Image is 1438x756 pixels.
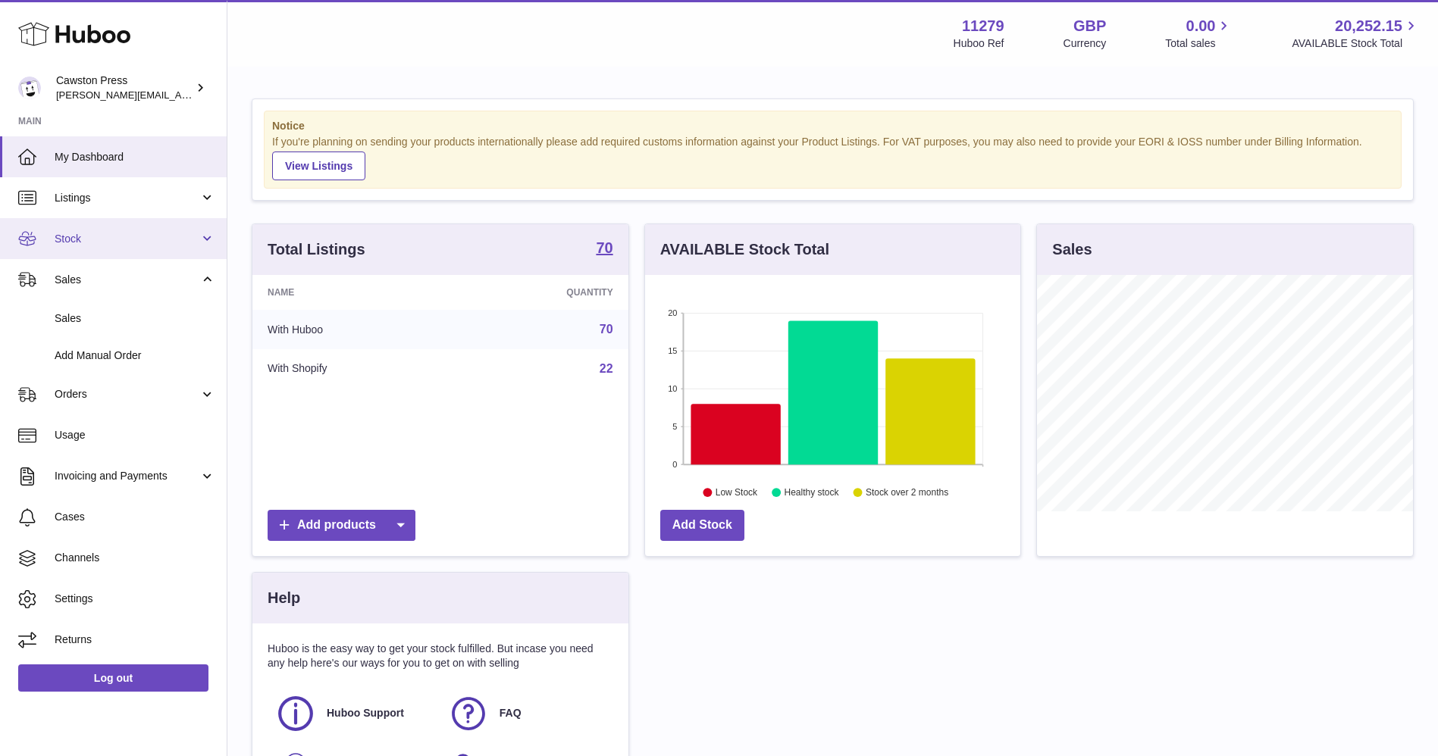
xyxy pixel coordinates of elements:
span: Channels [55,551,215,565]
text: 20 [668,308,677,317]
span: My Dashboard [55,150,215,164]
text: 5 [672,422,677,431]
td: With Huboo [252,310,455,349]
a: 0.00 Total sales [1165,16,1233,51]
h3: AVAILABLE Stock Total [660,239,829,260]
a: View Listings [272,152,365,180]
span: Returns [55,633,215,647]
strong: Notice [272,119,1393,133]
text: Healthy stock [784,487,839,498]
span: Listings [55,191,199,205]
th: Name [252,275,455,310]
td: With Shopify [252,349,455,389]
th: Quantity [455,275,628,310]
span: Invoicing and Payments [55,469,199,483]
strong: 70 [596,240,612,255]
text: Low Stock [716,487,758,498]
a: Add products [268,510,415,541]
a: 20,252.15 AVAILABLE Stock Total [1292,16,1420,51]
span: 20,252.15 [1335,16,1402,36]
span: [PERSON_NAME][EMAIL_ADDRESS][PERSON_NAME][DOMAIN_NAME] [56,89,385,101]
a: 22 [600,362,613,375]
a: 70 [600,323,613,336]
strong: GBP [1073,16,1106,36]
h3: Sales [1052,239,1092,260]
text: 0 [672,460,677,469]
a: Huboo Support [275,693,433,734]
a: Add Stock [660,510,744,541]
text: 15 [668,346,677,355]
span: AVAILABLE Stock Total [1292,36,1420,51]
span: Cases [55,510,215,524]
strong: 11279 [962,16,1004,36]
text: Stock over 2 months [866,487,948,498]
span: Orders [55,387,199,401]
div: Cawston Press [56,73,193,102]
div: Currency [1064,36,1107,51]
div: Huboo Ref [954,36,1004,51]
span: Add Manual Order [55,348,215,363]
span: Usage [55,428,215,442]
img: thomas.carson@cawstonpress.com [18,77,41,99]
span: FAQ [500,706,522,720]
h3: Help [268,588,300,608]
span: Total sales [1165,36,1233,51]
text: 10 [668,384,677,393]
div: If you're planning on sending your products internationally please add required customs informati... [272,135,1393,180]
a: FAQ [448,693,606,734]
h3: Total Listings [268,239,365,260]
span: Sales [55,273,199,287]
span: 0.00 [1186,16,1216,36]
span: Sales [55,311,215,326]
a: Log out [18,664,208,692]
a: 70 [596,240,612,258]
p: Huboo is the easy way to get your stock fulfilled. But incase you need any help here's our ways f... [268,642,613,670]
span: Huboo Support [327,706,404,720]
span: Stock [55,232,199,246]
span: Settings [55,592,215,606]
